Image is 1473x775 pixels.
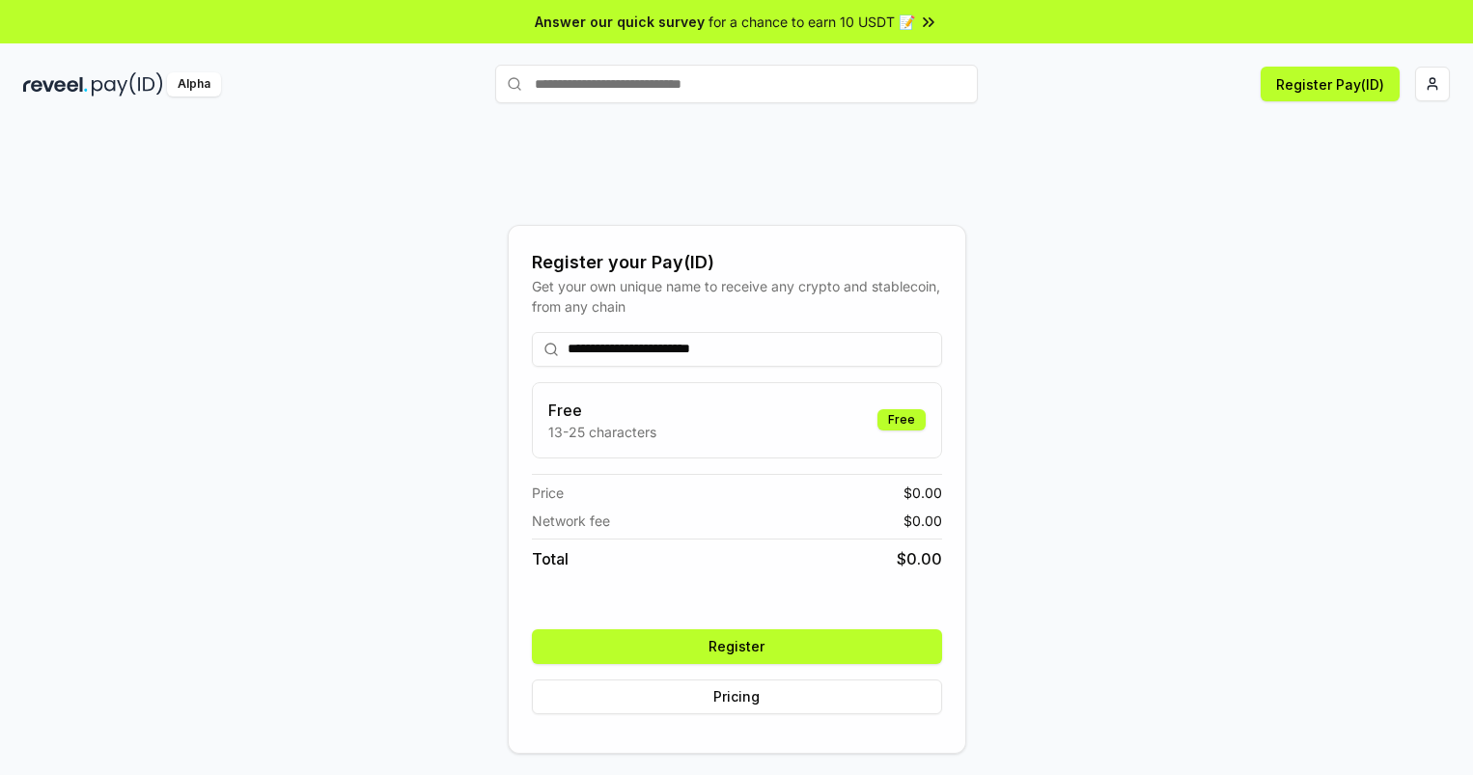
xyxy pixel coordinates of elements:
[532,249,942,276] div: Register your Pay(ID)
[1261,67,1400,101] button: Register Pay(ID)
[167,72,221,97] div: Alpha
[548,399,656,422] h3: Free
[532,679,942,714] button: Pricing
[532,547,569,570] span: Total
[535,12,705,32] span: Answer our quick survey
[877,409,926,430] div: Free
[532,276,942,317] div: Get your own unique name to receive any crypto and stablecoin, from any chain
[709,12,915,32] span: for a chance to earn 10 USDT 📝
[92,72,163,97] img: pay_id
[532,511,610,531] span: Network fee
[903,483,942,503] span: $ 0.00
[548,422,656,442] p: 13-25 characters
[23,72,88,97] img: reveel_dark
[532,483,564,503] span: Price
[903,511,942,531] span: $ 0.00
[897,547,942,570] span: $ 0.00
[532,629,942,664] button: Register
